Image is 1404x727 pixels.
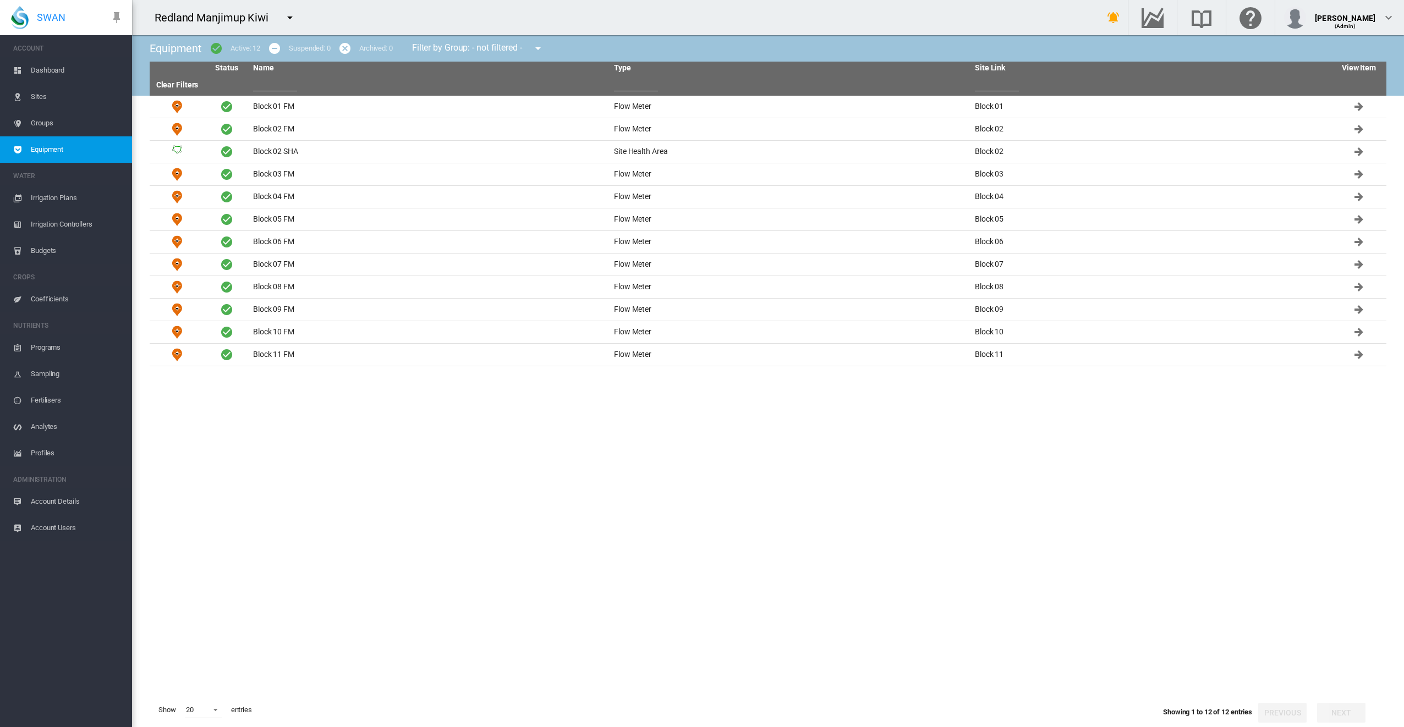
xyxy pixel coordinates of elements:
[31,84,123,110] span: Sites
[171,258,184,271] img: 9.svg
[11,6,29,29] img: SWAN-Landscape-Logo-Colour-drop.png
[171,145,184,158] img: 3.svg
[150,254,1386,276] tr: Flow Meter Block 07 FM Flow Meter Block 07 Click to go to equipment
[1188,11,1215,24] md-icon: Search the knowledge base
[970,254,1331,276] td: Block 07
[31,414,123,440] span: Analytes
[31,387,123,414] span: Fertilisers
[220,235,233,249] span: Active
[610,276,970,298] td: Flow Meter
[220,123,233,136] span: Active
[1352,123,1365,136] md-icon: Click to go to equipment
[150,208,1386,231] tr: Flow Meter Block 05 FM Flow Meter Block 05 Click to go to equipment
[610,344,970,366] td: Flow Meter
[150,96,1386,118] tr: Flow Meter Block 01 FM Flow Meter Block 01 Click to go to equipment
[970,231,1331,253] td: Block 06
[1348,254,1370,276] button: Click to go to equipment
[1352,100,1365,113] md-icon: Click to go to equipment
[150,321,1386,344] tr: Flow Meter Block 10 FM Flow Meter Block 10 Click to go to equipment
[610,186,970,208] td: Flow Meter
[970,208,1331,230] td: Block 05
[171,168,184,181] img: 9.svg
[249,96,610,118] td: Block 01 FM
[37,10,65,24] span: SWAN
[220,303,233,316] span: Active
[359,43,393,53] div: Archived: 0
[205,37,227,59] button: icon-checkbox-marked-circle
[970,118,1331,140] td: Block 02
[171,190,184,203] img: 9.svg
[13,471,123,488] span: ADMINISTRATION
[1352,168,1365,181] md-icon: Click to go to equipment
[1348,186,1370,208] button: Click to go to equipment
[610,321,970,343] td: Flow Meter
[150,231,1386,254] tr: Flow Meter Block 06 FM Flow Meter Block 06 Click to go to equipment
[156,80,199,89] a: Clear Filters
[283,11,297,24] md-icon: icon-menu-down
[1352,348,1365,361] md-icon: Click to go to equipment
[249,276,610,298] td: Block 08 FM
[150,141,205,163] td: Site Health Area
[150,276,1386,299] tr: Flow Meter Block 08 FM Flow Meter Block 08 Click to go to equipment
[249,141,610,163] td: Block 02 SHA
[970,186,1331,208] td: Block 04
[227,701,256,719] span: entries
[220,280,233,294] span: Active
[31,286,123,312] span: Coefficients
[1352,190,1365,203] md-icon: Click to go to equipment
[231,43,260,53] div: Active: 12
[1237,11,1264,24] md-icon: Click here for help
[171,213,184,226] img: 9.svg
[150,96,205,118] td: Flow Meter
[970,321,1331,343] td: Block 10
[610,141,970,163] td: Site Health Area
[171,100,184,113] img: 9.svg
[1348,118,1370,140] button: Click to go to equipment
[150,118,205,140] td: Flow Meter
[253,63,274,72] a: Name
[171,235,184,249] img: 9.svg
[1348,344,1370,366] button: Click to go to equipment
[1348,141,1370,163] button: Click to go to equipment
[1315,8,1375,19] div: [PERSON_NAME]
[13,317,123,334] span: NUTRIENTS
[404,37,553,59] div: Filter by Group: - not filtered -
[171,123,184,136] img: 9.svg
[610,163,970,185] td: Flow Meter
[31,185,123,211] span: Irrigation Plans
[1348,163,1370,185] button: Click to go to equipment
[1348,96,1370,118] button: Click to go to equipment
[970,276,1331,298] td: Block 08
[264,37,286,59] button: icon-minus-circle
[1382,11,1395,24] md-icon: icon-chevron-down
[31,211,123,238] span: Irrigation Controllers
[1284,7,1306,29] img: profile.jpg
[13,167,123,185] span: WATER
[1352,326,1365,339] md-icon: Click to go to equipment
[610,208,970,230] td: Flow Meter
[249,118,610,140] td: Block 02 FM
[150,163,205,185] td: Flow Meter
[249,321,610,343] td: Block 10 FM
[31,515,123,541] span: Account Users
[150,186,1386,208] tr: Flow Meter Block 04 FM Flow Meter Block 04 Click to go to equipment
[31,488,123,515] span: Account Details
[13,40,123,57] span: ACCOUNT
[220,100,233,113] span: Active
[1352,145,1365,158] md-icon: Click to go to equipment
[154,701,180,719] span: Show
[210,42,223,55] md-icon: icon-checkbox-marked-circle
[279,7,301,29] button: icon-menu-down
[1163,708,1252,716] span: Showing 1 to 12 of 12 entries
[31,238,123,264] span: Budgets
[1107,11,1120,24] md-icon: icon-bell-ring
[150,299,205,321] td: Flow Meter
[527,37,549,59] button: icon-menu-down
[1352,280,1365,294] md-icon: Click to go to equipment
[31,361,123,387] span: Sampling
[249,231,610,253] td: Block 06 FM
[1335,23,1356,29] span: (Admin)
[171,326,184,339] img: 9.svg
[610,299,970,321] td: Flow Meter
[171,280,184,294] img: 9.svg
